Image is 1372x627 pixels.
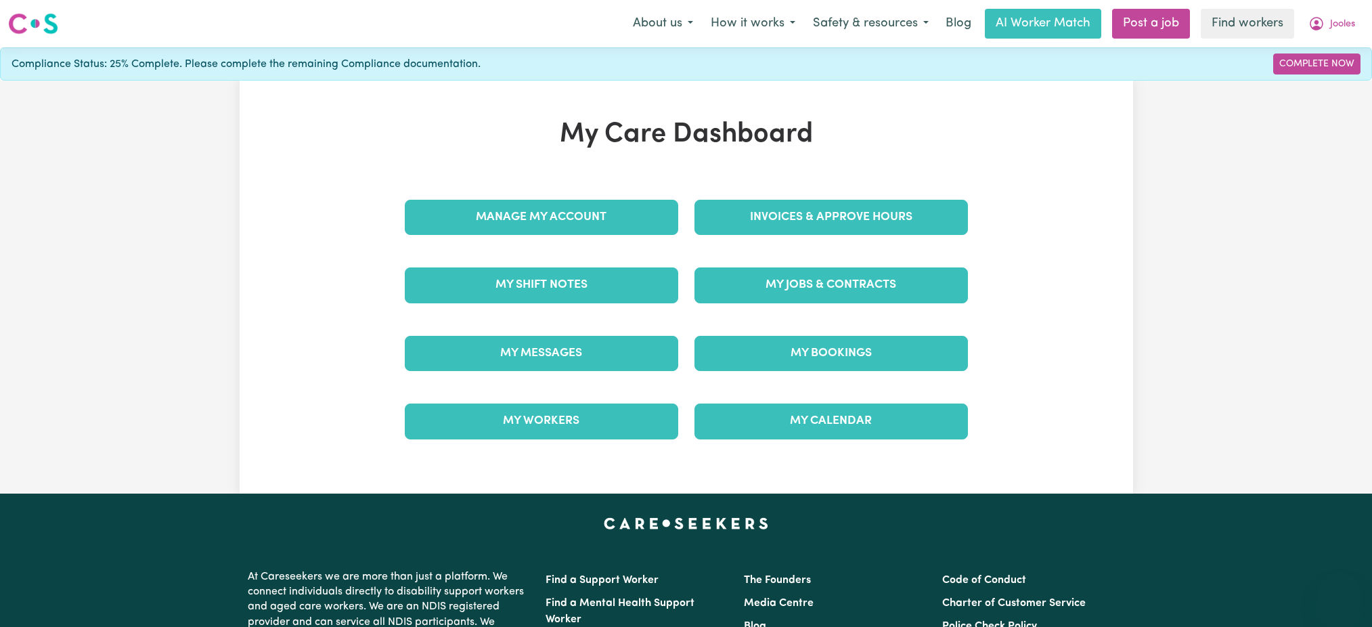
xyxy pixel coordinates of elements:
[1318,573,1361,616] iframe: Button to launch messaging window, conversation in progress
[1273,53,1360,74] a: Complete Now
[694,336,968,371] a: My Bookings
[8,12,58,36] img: Careseekers logo
[546,598,694,625] a: Find a Mental Health Support Worker
[12,56,481,72] span: Compliance Status: 25% Complete. Please complete the remaining Compliance documentation.
[985,9,1101,39] a: AI Worker Match
[8,8,58,39] a: Careseekers logo
[937,9,979,39] a: Blog
[1300,9,1364,38] button: My Account
[804,9,937,38] button: Safety & resources
[546,575,659,586] a: Find a Support Worker
[405,336,678,371] a: My Messages
[1330,17,1355,32] span: Jooles
[942,575,1026,586] a: Code of Conduct
[604,518,768,529] a: Careseekers home page
[744,575,811,586] a: The Founders
[942,598,1086,609] a: Charter of Customer Service
[702,9,804,38] button: How it works
[1112,9,1190,39] a: Post a job
[694,267,968,303] a: My Jobs & Contracts
[397,118,976,151] h1: My Care Dashboard
[624,9,702,38] button: About us
[1201,9,1294,39] a: Find workers
[405,200,678,235] a: Manage My Account
[744,598,814,609] a: Media Centre
[405,404,678,439] a: My Workers
[694,200,968,235] a: Invoices & Approve Hours
[694,404,968,439] a: My Calendar
[405,267,678,303] a: My Shift Notes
